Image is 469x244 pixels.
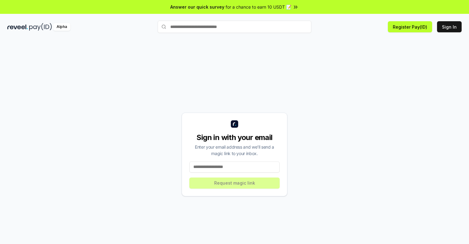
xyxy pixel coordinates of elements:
div: Sign in with your email [189,133,280,142]
span: Answer our quick survey [170,4,224,10]
span: for a chance to earn 10 USDT 📝 [226,4,291,10]
img: pay_id [29,23,52,31]
button: Register Pay(ID) [388,21,432,32]
img: reveel_dark [7,23,28,31]
button: Sign In [437,21,462,32]
div: Enter your email address and we’ll send a magic link to your inbox. [189,144,280,157]
div: Alpha [53,23,70,31]
img: logo_small [231,120,238,128]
